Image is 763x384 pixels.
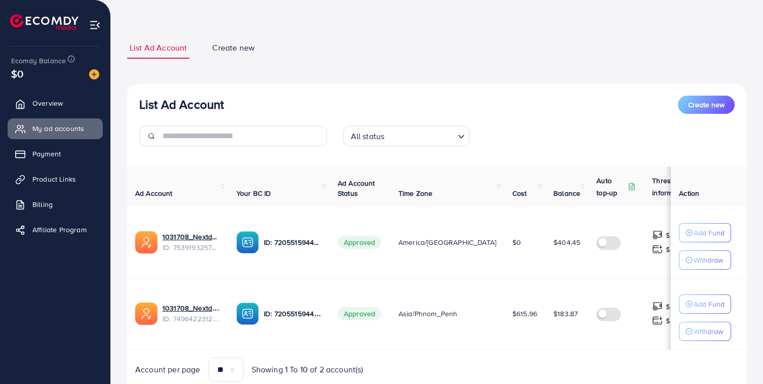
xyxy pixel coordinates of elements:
span: List Ad Account [130,42,187,54]
a: Product Links [8,169,103,189]
button: Withdraw [679,322,731,341]
span: Account per page [135,364,200,375]
span: Create new [212,42,255,54]
button: Withdraw [679,250,731,270]
span: My ad accounts [32,123,84,134]
img: top-up amount [652,301,663,312]
p: Threshold information [652,175,702,199]
img: logo [10,14,78,30]
span: Asia/Phnom_Penh [398,309,457,319]
button: Create new [678,96,735,114]
input: Search for option [387,127,453,144]
span: Payment [32,149,61,159]
a: Affiliate Program [8,220,103,240]
span: Billing [32,199,53,209]
img: ic-ads-acc.e4c84228.svg [135,303,157,325]
iframe: Chat [720,338,755,376]
span: $404.45 [553,237,580,247]
span: Approved [338,236,381,249]
p: Withdraw [694,325,723,337]
p: Withdraw [694,254,723,266]
span: Action [679,188,699,198]
span: Showing 1 To 10 of 2 account(s) [252,364,364,375]
button: Add Fund [679,294,731,314]
span: $615.96 [512,309,537,319]
img: image [89,69,99,79]
p: ID: 7205515944947466242 [264,236,322,248]
span: Cost [512,188,527,198]
img: top-up amount [652,244,663,254]
span: $0 [512,237,521,247]
a: My ad accounts [8,118,103,139]
div: <span class='underline'>1031708_Nextday_TTS</span></br>7539193257029550098 [163,232,220,252]
img: top-up amount [652,315,663,326]
p: Auto top-up [596,175,626,199]
span: ID: 7539193257029550098 [163,242,220,252]
p: ID: 7205515944947466242 [264,308,322,320]
h3: List Ad Account [139,97,224,112]
div: <span class='underline'>1031708_Nextday</span></br>7496422312066220048 [163,303,220,324]
span: Time Zone [398,188,432,198]
img: ic-ba-acc.ded83a64.svg [236,303,259,325]
img: menu [89,19,101,31]
span: Balance [553,188,580,198]
span: Ad Account Status [338,178,375,198]
span: America/[GEOGRAPHIC_DATA] [398,237,496,247]
span: ID: 7496422312066220048 [163,314,220,324]
span: $0 [11,66,23,81]
span: All status [349,129,387,144]
span: Create new [688,100,725,110]
span: Overview [32,98,63,108]
div: Search for option [343,126,470,146]
img: top-up amount [652,230,663,240]
p: Add Fund [694,298,725,310]
button: Add Fund [679,223,731,242]
a: Payment [8,144,103,164]
span: Ad Account [135,188,173,198]
span: Ecomdy Balance [11,56,66,66]
span: Approved [338,307,381,320]
img: ic-ads-acc.e4c84228.svg [135,231,157,253]
a: Overview [8,93,103,113]
span: Product Links [32,174,76,184]
span: $183.87 [553,309,578,319]
a: 1031708_Nextday_TTS [163,232,220,242]
img: ic-ba-acc.ded83a64.svg [236,231,259,253]
a: Billing [8,194,103,215]
span: Your BC ID [236,188,271,198]
p: Add Fund [694,227,725,239]
a: 1031708_Nextday [163,303,220,313]
span: Affiliate Program [32,225,87,235]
